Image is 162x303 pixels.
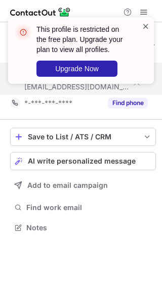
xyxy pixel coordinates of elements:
img: error [15,24,31,40]
span: Add to email campaign [27,181,108,189]
img: ContactOut v5.3.10 [10,6,71,18]
button: Reveal Button [108,98,148,108]
button: AI write personalized message [10,152,156,170]
button: Upgrade Now [36,61,117,77]
div: Save to List / ATS / CRM [28,133,138,141]
span: Upgrade Now [55,65,99,73]
button: Find work email [10,200,156,215]
span: Notes [26,223,152,232]
button: Notes [10,221,156,235]
span: Find work email [26,203,152,212]
button: Add to email campaign [10,176,156,194]
header: This profile is restricted on the free plan. Upgrade your plan to view all profiles. [36,24,130,55]
button: save-profile-one-click [10,128,156,146]
span: AI write personalized message [28,157,136,165]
